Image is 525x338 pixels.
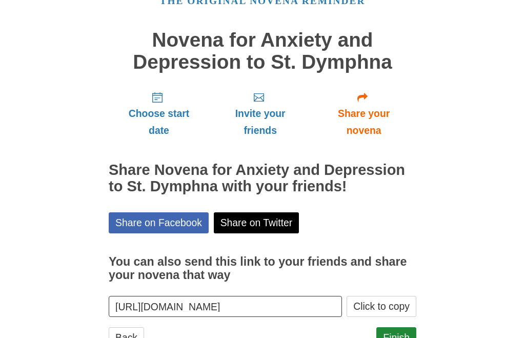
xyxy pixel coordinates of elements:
[109,213,209,234] a: Share on Facebook
[109,84,209,145] a: Choose start date
[311,84,416,145] a: Share your novena
[321,106,406,140] span: Share your novena
[109,163,416,195] h2: Share Novena for Anxiety and Depression to St. Dymphna with your friends!
[214,213,299,234] a: Share on Twitter
[109,256,416,282] h3: You can also send this link to your friends and share your novena that way
[347,296,416,317] button: Click to copy
[109,30,416,73] h1: Novena for Anxiety and Depression to St. Dymphna
[119,106,199,140] span: Choose start date
[219,106,301,140] span: Invite your friends
[209,84,311,145] a: Invite your friends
